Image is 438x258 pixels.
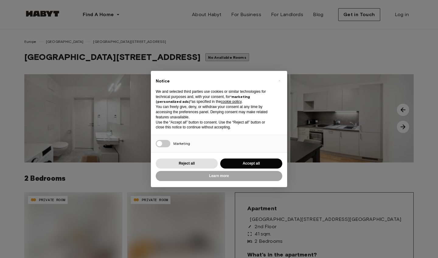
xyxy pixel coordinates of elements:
[156,94,250,104] strong: “marketing (personalized ads)”
[156,104,273,120] p: You can freely give, deny, or withdraw your consent at any time by accessing the preferences pane...
[221,99,242,104] a: cookie policy
[220,159,282,169] button: Accept all
[156,78,273,84] h2: Notice
[274,76,284,85] button: Close this notice
[278,77,280,84] span: ×
[156,89,273,104] p: We and selected third parties use cookies or similar technologies for technical purposes and, wit...
[173,141,190,146] span: Marketing
[156,159,218,169] button: Reject all
[156,120,273,130] p: Use the “Accept all” button to consent. Use the “Reject all” button or close this notice to conti...
[156,171,282,181] button: Learn more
